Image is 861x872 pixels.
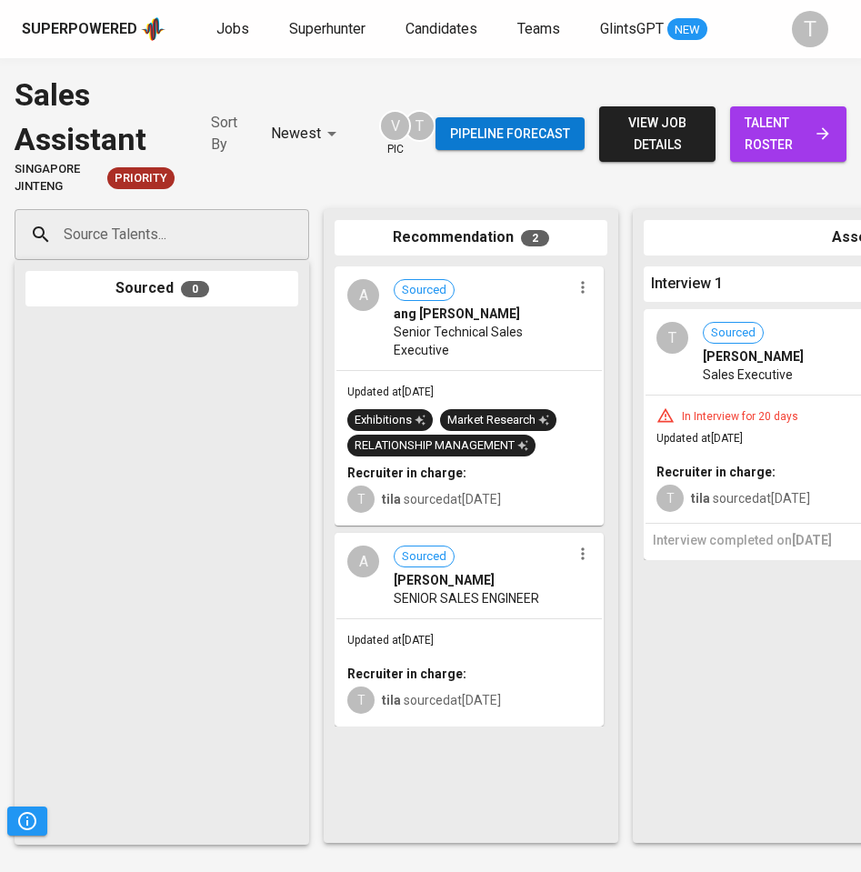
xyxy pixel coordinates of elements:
span: Updated at [DATE] [347,386,434,398]
div: V [379,110,411,142]
a: Superhunter [289,18,369,41]
span: Sales Executive [703,366,793,384]
div: T [404,110,436,142]
a: Teams [517,18,564,41]
div: A [347,279,379,311]
span: 0 [181,281,209,297]
div: RELATIONSHIP MANAGEMENT [355,437,528,455]
span: Priority [107,170,175,187]
a: talent roster [730,106,846,162]
b: Recruiter in charge: [347,667,466,681]
div: Sourced [25,271,298,306]
a: GlintsGPT NEW [600,18,707,41]
span: Singapore Jinteng [15,161,100,195]
b: tila [691,491,710,506]
div: ASourcedang [PERSON_NAME]Senior Technical Sales ExecutiveUpdated at[DATE]ExhibitionsMarket Resear... [335,266,604,526]
span: Teams [517,20,560,37]
span: sourced at [DATE] [382,492,501,506]
div: T [656,485,684,512]
button: Pipeline forecast [436,117,585,151]
img: app logo [141,15,165,43]
span: NEW [667,21,707,39]
button: Open [299,233,303,236]
div: Newest [271,117,343,151]
p: Sort By [211,112,257,155]
a: Jobs [216,18,253,41]
span: talent roster [745,112,832,156]
span: ang [PERSON_NAME] [394,305,520,323]
div: In Interview for 20 days [675,409,806,425]
div: ASourced[PERSON_NAME]SENIOR SALES ENGINEERUpdated at[DATE]Recruiter in charge:Ttila sourcedat[DATE] [335,533,604,727]
button: Pipeline Triggers [7,807,47,836]
div: T [347,486,375,513]
p: Newest [271,123,321,145]
span: Updated at [DATE] [656,432,743,445]
span: SENIOR SALES ENGINEER [394,589,539,607]
span: [PERSON_NAME] [394,571,495,589]
span: Superhunter [289,20,365,37]
span: Sourced [704,325,763,342]
span: view job details [614,112,701,156]
span: Updated at [DATE] [347,634,434,646]
div: Superpowered [22,19,137,40]
span: Jobs [216,20,249,37]
div: Sales Assistant [15,73,175,161]
div: New Job received from Demand Team [107,167,175,189]
b: Recruiter in charge: [656,465,776,479]
span: Pipeline forecast [450,123,570,145]
button: view job details [599,106,716,162]
span: Interview 1 [651,274,723,295]
div: Exhibitions [355,412,425,429]
span: [PERSON_NAME] [703,347,804,366]
div: T [792,11,828,47]
div: pic [379,110,411,157]
b: tila [382,693,401,707]
b: Recruiter in charge: [347,466,466,480]
span: Candidates [405,20,477,37]
div: T [347,687,375,714]
span: GlintsGPT [600,20,664,37]
b: tila [382,492,401,506]
div: A [347,546,379,577]
span: Senior Technical Sales Executive [394,323,571,359]
span: [DATE] [792,533,832,547]
span: sourced at [DATE] [382,693,501,707]
a: Candidates [405,18,481,41]
span: 2 [521,230,549,246]
span: Sourced [395,282,454,299]
div: Market Research [447,412,549,429]
div: T [656,322,688,354]
span: sourced at [DATE] [691,491,810,506]
div: Recommendation [335,220,607,256]
span: Sourced [395,548,454,566]
a: Superpoweredapp logo [22,15,165,43]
